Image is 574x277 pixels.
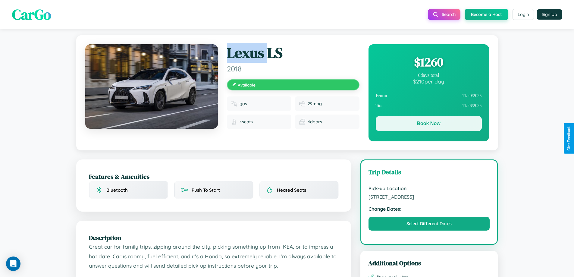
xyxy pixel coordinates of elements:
[376,103,382,108] strong: To:
[238,82,256,87] span: Available
[299,119,305,125] img: Doors
[465,9,508,20] button: Become a Host
[227,64,359,73] span: 2018
[376,73,482,78] div: 6 days total
[369,206,490,212] strong: Change Dates:
[299,101,305,107] img: Fuel efficiency
[428,9,460,20] button: Search
[231,101,237,107] img: Fuel type
[308,119,322,124] span: 4 doors
[12,5,51,24] span: CarGo
[376,54,482,70] div: $ 1260
[227,44,359,62] h1: Lexus LS
[192,187,220,193] span: Push To Start
[89,242,339,271] p: Great car for family trips, zipping around the city, picking something up from IKEA, or to impres...
[240,119,253,124] span: 4 seats
[369,168,490,179] h3: Trip Details
[308,101,322,106] span: 29 mpg
[369,217,490,231] button: Select Different Dates
[442,12,456,17] span: Search
[376,101,482,111] div: 11 / 26 / 2025
[231,119,237,125] img: Seats
[369,185,490,191] strong: Pick-up Location:
[376,93,387,98] strong: From:
[89,172,339,181] h2: Features & Amenities
[6,257,20,271] div: Open Intercom Messenger
[513,9,534,20] button: Login
[376,116,482,131] button: Book Now
[567,126,571,151] div: Give Feedback
[85,44,218,129] img: Lexus LS 2018
[106,187,128,193] span: Bluetooth
[369,194,490,200] span: [STREET_ADDRESS]
[240,101,247,106] span: gas
[376,91,482,101] div: 11 / 20 / 2025
[277,187,306,193] span: Heated Seats
[89,233,339,242] h2: Description
[368,259,490,267] h3: Additional Options
[376,78,482,85] div: $ 210 per day
[537,9,562,20] button: Sign Up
